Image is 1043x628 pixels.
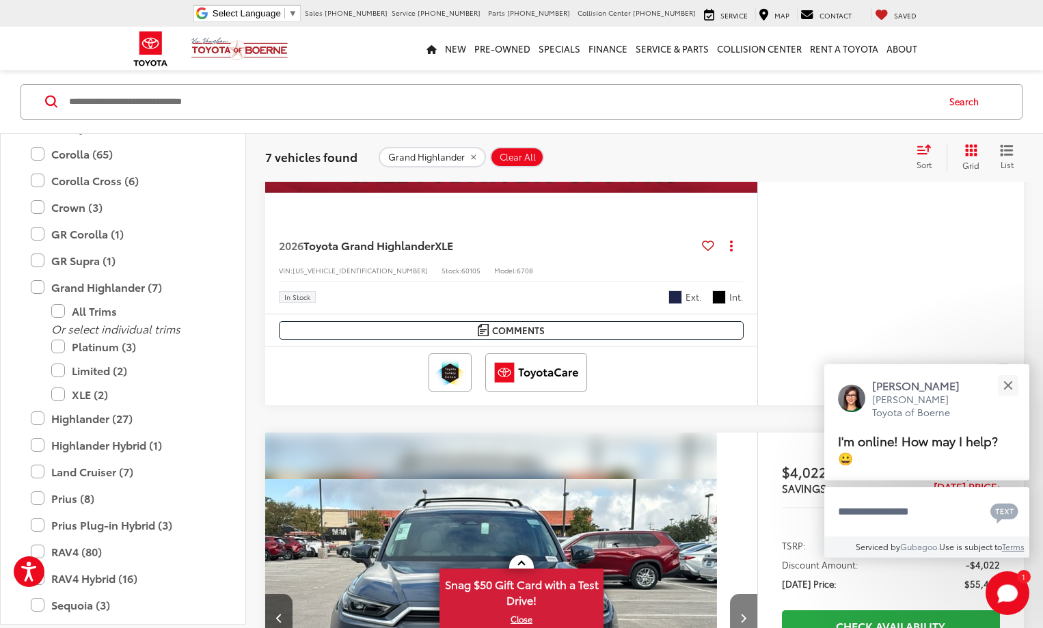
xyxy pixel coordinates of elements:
span: [US_VEHICLE_IDENTIFICATION_NUMBER] [293,265,428,275]
a: Collision Center [713,27,806,70]
span: 1 [1022,573,1025,579]
span: VIN: [279,265,293,275]
label: Platinum (3) [51,335,215,359]
span: Sort [917,159,932,170]
span: I'm online! How may I help? 😀 [838,432,998,467]
label: Highlander (27) [31,407,215,431]
button: Select sort value [910,144,947,171]
span: Grand Highlander [388,152,465,163]
span: $55,425 [964,577,1000,590]
label: XLE (2) [51,383,215,407]
span: In Stock [284,294,310,301]
span: Sales [305,8,323,18]
button: Comments [279,321,744,340]
i: Or select individual trims [51,320,180,336]
button: Toggle Chat Window [986,571,1029,615]
span: 2026 [279,237,303,253]
a: About [882,27,921,70]
img: ToyotaCare Vic Vaughan Toyota of Boerne Boerne TX [488,356,584,389]
a: Finance [584,27,632,70]
input: Search by Make, Model, or Keyword [68,85,936,118]
label: GR Supra (1) [31,249,215,273]
a: Gubagoo. [900,541,939,552]
a: My Saved Vehicles [871,8,920,21]
span: Parts [488,8,505,18]
a: Terms [1002,541,1025,552]
span: List [1000,159,1014,170]
button: remove Grand%20Highlander [379,147,486,167]
span: Ext. [686,290,702,303]
span: Blueprint [668,290,682,304]
span: dropdown dots [730,240,733,251]
a: Select Language​ [213,8,297,18]
p: [PERSON_NAME] Toyota of Boerne [872,393,973,420]
label: RAV4 Hybrid (16) [31,566,215,590]
button: Chat with SMS [986,496,1022,527]
label: Sequoia (3) [31,593,215,617]
label: Limited (2) [51,359,215,383]
label: Grand Highlander (7) [31,275,215,299]
span: Serviced by [856,541,900,552]
button: Search [936,85,999,119]
span: [PHONE_NUMBER] [633,8,696,18]
span: Stock: [442,265,461,275]
a: Service & Parts: Opens in a new tab [632,27,713,70]
label: Land Cruiser (7) [31,460,215,484]
a: Pre-Owned [470,27,534,70]
span: $4,022 [782,461,891,482]
button: Clear All [490,147,544,167]
svg: Start Chat [986,571,1029,615]
a: Rent a Toyota [806,27,882,70]
span: TSRP: [782,538,806,552]
label: Crown (3) [31,195,215,219]
span: ▼ [288,8,297,18]
textarea: Type your message [824,487,1029,536]
div: Close[PERSON_NAME][PERSON_NAME] Toyota of BoerneI'm online! How may I help? 😀Type your messageCha... [824,364,1029,558]
span: Toyota Grand Highlander [303,237,435,253]
span: Comments [492,324,545,337]
img: Toyota [125,27,176,71]
span: [PHONE_NUMBER] [325,8,388,18]
span: Discount Amount: [782,558,858,571]
button: Close [993,371,1022,400]
span: Service [720,10,748,21]
span: Map [774,10,789,21]
button: Grid View [947,144,990,171]
span: -$4,022 [966,558,1000,571]
label: Prius (8) [31,487,215,510]
span: Snag $50 Gift Card with a Test Drive! [441,570,602,612]
label: All Trims [51,299,215,323]
img: Comments [478,324,489,336]
label: Corolla (65) [31,142,215,166]
a: 2026Toyota Grand HighlanderXLE [279,238,696,253]
a: Map [755,8,793,21]
span: 6708 [517,265,533,275]
svg: Text [990,502,1018,523]
span: [PHONE_NUMBER] [418,8,480,18]
label: RAV4 (80) [31,540,215,564]
button: Actions [720,234,744,258]
span: [PHONE_NUMBER] [507,8,570,18]
span: Grid [962,159,979,171]
a: Specials [534,27,584,70]
button: List View [990,144,1024,171]
p: [PERSON_NAME] [872,378,973,393]
span: Use is subject to [939,541,1002,552]
span: Contact [819,10,852,21]
span: 60105 [461,265,480,275]
span: Clear All [500,152,536,163]
span: [DATE] Price: [782,577,837,590]
label: Corolla Cross (6) [31,169,215,193]
span: SAVINGS [782,480,826,495]
img: Vic Vaughan Toyota of Boerne [191,37,288,61]
a: Service [701,8,751,21]
span: Saved [894,10,917,21]
span: ​ [284,8,285,18]
label: GR Corolla (1) [31,222,215,246]
img: Toyota Safety Sense Vic Vaughan Toyota of Boerne Boerne TX [431,356,469,389]
span: XLE [435,237,453,253]
span: Select Language [213,8,281,18]
span: 7 vehicles found [265,148,357,165]
a: New [441,27,470,70]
